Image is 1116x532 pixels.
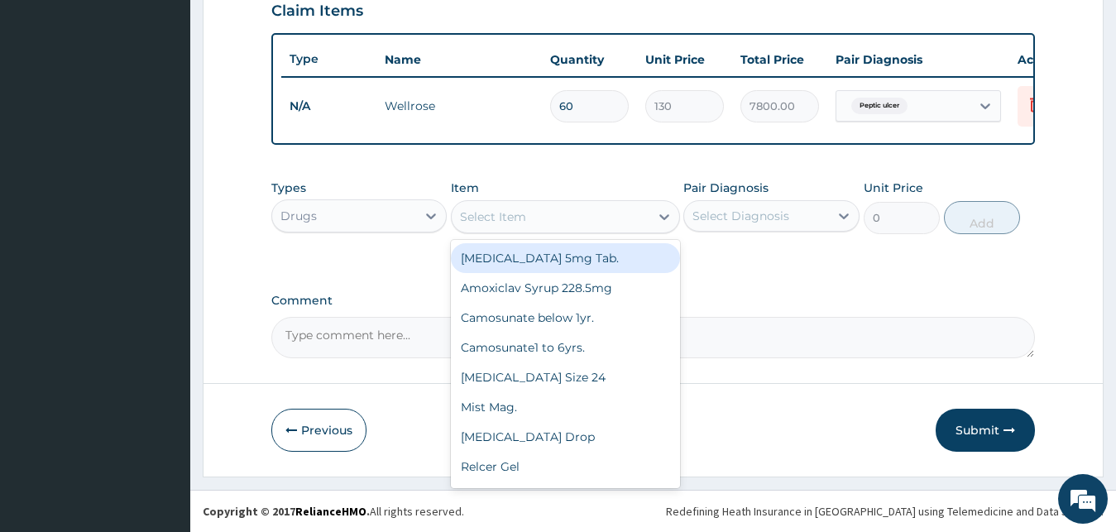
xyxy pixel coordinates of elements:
textarea: Type your message and hit 'Enter' [8,356,315,414]
div: [MEDICAL_DATA] Size 24 [451,362,680,392]
label: Unit Price [864,180,923,196]
th: Total Price [732,43,827,76]
th: Pair Diagnosis [827,43,1009,76]
a: RelianceHMO [295,504,366,519]
h3: Claim Items [271,2,363,21]
strong: Copyright © 2017 . [203,504,370,519]
div: Drugs [280,208,317,224]
label: Types [271,181,306,195]
div: [MEDICAL_DATA] 5mg Tab. [451,243,680,273]
div: [MEDICAL_DATA] Drop [451,422,680,452]
button: Previous [271,409,366,452]
img: d_794563401_company_1708531726252_794563401 [31,83,67,124]
div: Redefining Heath Insurance in [GEOGRAPHIC_DATA] using Telemedicine and Data Science! [666,503,1104,520]
label: Item [451,180,479,196]
td: N/A [281,91,376,122]
div: Sulfadoxine/pyrimethamine [451,482,680,511]
label: Pair Diagnosis [683,180,769,196]
label: Comment [271,294,1036,308]
span: Peptic ulcer [851,98,908,114]
th: Actions [1009,43,1092,76]
th: Name [376,43,542,76]
div: Select Diagnosis [692,208,789,224]
th: Type [281,44,376,74]
span: We're online! [96,161,228,328]
div: Select Item [460,208,526,225]
td: Wellrose [376,89,542,122]
footer: All rights reserved. [190,490,1116,532]
div: Camosunate1 to 6yrs. [451,333,680,362]
div: Minimize live chat window [271,8,311,48]
div: Mist Mag. [451,392,680,422]
div: Relcer Gel [451,452,680,482]
div: Chat with us now [86,93,278,114]
th: Quantity [542,43,637,76]
button: Add [944,201,1020,234]
button: Submit [936,409,1035,452]
div: Amoxiclav Syrup 228.5mg [451,273,680,303]
th: Unit Price [637,43,732,76]
div: Camosunate below 1yr. [451,303,680,333]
